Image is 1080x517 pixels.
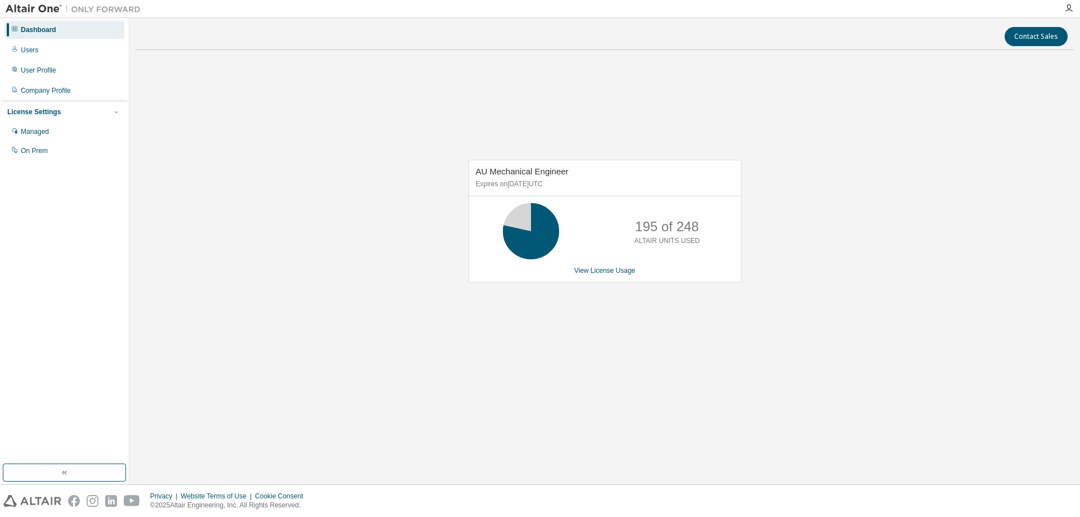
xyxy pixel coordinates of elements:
a: View License Usage [574,267,636,275]
img: instagram.svg [87,495,98,507]
div: Privacy [150,492,181,501]
p: 195 of 248 [635,217,699,236]
img: linkedin.svg [105,495,117,507]
img: altair_logo.svg [3,495,61,507]
p: ALTAIR UNITS USED [634,236,700,246]
div: Website Terms of Use [181,492,255,501]
p: Expires on [DATE] UTC [476,179,731,189]
img: facebook.svg [68,495,80,507]
div: Users [21,46,38,55]
div: User Profile [21,66,56,75]
div: On Prem [21,146,48,155]
div: License Settings [7,107,61,116]
button: Contact Sales [1005,27,1068,46]
div: Managed [21,127,49,136]
div: Cookie Consent [255,492,309,501]
p: © 2025 Altair Engineering, Inc. All Rights Reserved. [150,501,310,510]
img: youtube.svg [124,495,140,507]
div: Company Profile [21,86,71,95]
img: Altair One [6,3,146,15]
div: Dashboard [21,25,56,34]
span: AU Mechanical Engineer [476,167,569,176]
